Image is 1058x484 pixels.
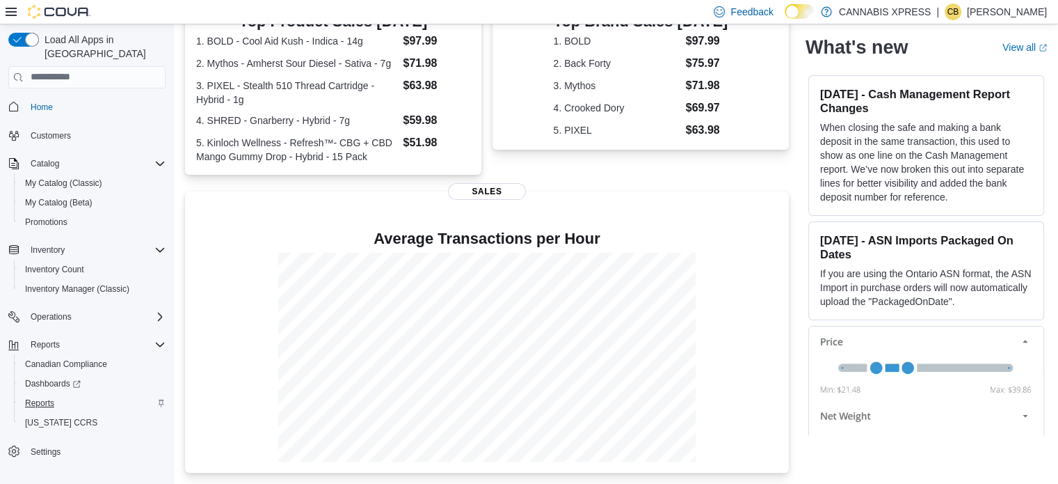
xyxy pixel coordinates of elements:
span: Inventory Manager (Classic) [19,281,166,297]
p: | [936,3,939,20]
dt: 1. BOLD [554,34,680,48]
span: My Catalog (Beta) [19,194,166,211]
button: Operations [25,309,77,325]
a: Promotions [19,214,73,231]
button: Inventory Count [14,260,171,279]
span: Canadian Compliance [19,356,166,373]
dd: $69.97 [686,100,728,116]
dd: $63.98 [686,122,728,139]
h3: [DATE] - ASN Imports Packaged On Dates [820,233,1032,261]
button: Catalog [25,155,65,172]
dt: 5. PIXEL [554,123,680,137]
a: View allExternal link [1002,42,1047,53]
dd: $71.98 [403,55,470,72]
dt: 2. Mythos - Amherst Sour Diesel - Sativa - 7g [196,56,397,70]
h4: Average Transactions per Hour [196,231,778,247]
span: Load All Apps in [GEOGRAPHIC_DATA] [39,33,166,61]
a: Reports [19,395,60,412]
dd: $51.98 [403,134,470,151]
dt: 4. Crooked Dory [554,101,680,115]
span: My Catalog (Classic) [19,175,166,192]
span: Reports [25,336,166,353]
span: Customers [31,130,71,141]
a: Home [25,99,58,116]
span: Sales [448,183,526,200]
dt: 4. SHRED - Gnarberry - Hybrid - 7g [196,114,397,127]
span: Customers [25,127,166,144]
span: Home [25,98,166,116]
button: Customers [3,125,171,146]
dd: $63.98 [403,77,470,94]
span: Inventory Count [19,261,166,278]
a: [US_STATE] CCRS [19,414,103,431]
a: Customers [25,127,77,144]
img: Cova [28,5,90,19]
dd: $71.98 [686,77,728,94]
a: Inventory Manager (Classic) [19,281,135,297]
p: [PERSON_NAME] [967,3,1047,20]
span: My Catalog (Classic) [25,178,102,189]
dt: 1. BOLD - Cool Aid Kush - Indica - 14g [196,34,397,48]
span: Reports [25,398,54,409]
input: Dark Mode [785,4,814,19]
a: Inventory Count [19,261,90,278]
span: Inventory [25,242,166,258]
button: Catalog [3,154,171,173]
a: Dashboards [19,375,86,392]
span: Settings [31,446,61,458]
svg: External link [1039,44,1047,52]
dd: $75.97 [686,55,728,72]
button: Settings [3,441,171,461]
a: Dashboards [14,374,171,393]
button: Inventory Manager (Classic) [14,279,171,299]
a: My Catalog (Classic) [19,175,108,192]
span: Feedback [730,5,773,19]
span: Inventory Count [25,264,84,275]
p: When closing the safe and making a bank deposit in the same transaction, this used to show as one... [820,120,1032,204]
dt: 3. PIXEL - Stealth 510 Thread Cartridge - Hybrid - 1g [196,79,397,107]
h3: [DATE] - Cash Management Report Changes [820,87,1032,115]
p: CANNABIS XPRESS [839,3,931,20]
p: If you are using the Ontario ASN format, the ASN Import in purchase orders will now automatically... [820,267,1032,309]
button: My Catalog (Beta) [14,193,171,212]
button: Reports [14,393,171,413]
button: Home [3,97,171,117]
button: My Catalog (Classic) [14,173,171,193]
dt: 3. Mythos [554,79,680,93]
button: Reports [25,336,65,353]
dd: $97.99 [686,33,728,49]
a: Canadian Compliance [19,356,113,373]
span: Catalog [31,158,59,169]
span: Inventory Manager (Classic) [25,283,129,295]
span: Reports [31,339,60,350]
button: Inventory [3,240,171,260]
button: Reports [3,335,171,354]
dt: 5. Kinloch Wellness - Refresh™- CBG + CBD Mango Gummy Drop - Hybrid - 15 Pack [196,136,397,164]
span: Promotions [25,217,67,228]
button: Promotions [14,212,171,232]
div: Christine Baker [945,3,961,20]
span: Inventory [31,244,65,256]
span: Promotions [19,214,166,231]
span: [US_STATE] CCRS [25,417,97,428]
span: CB [947,3,959,20]
a: Settings [25,444,66,460]
span: Washington CCRS [19,414,166,431]
button: [US_STATE] CCRS [14,413,171,432]
span: Reports [19,395,166,412]
dd: $59.98 [403,112,470,129]
span: Settings [25,442,166,460]
span: Canadian Compliance [25,359,107,370]
span: Operations [31,311,72,322]
button: Operations [3,307,171,327]
h2: What's new [805,36,908,58]
button: Inventory [25,242,70,258]
dd: $97.99 [403,33,470,49]
span: Dashboards [25,378,81,389]
span: Dashboards [19,375,166,392]
button: Canadian Compliance [14,354,171,374]
dt: 2. Back Forty [554,56,680,70]
a: My Catalog (Beta) [19,194,98,211]
span: My Catalog (Beta) [25,197,93,208]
